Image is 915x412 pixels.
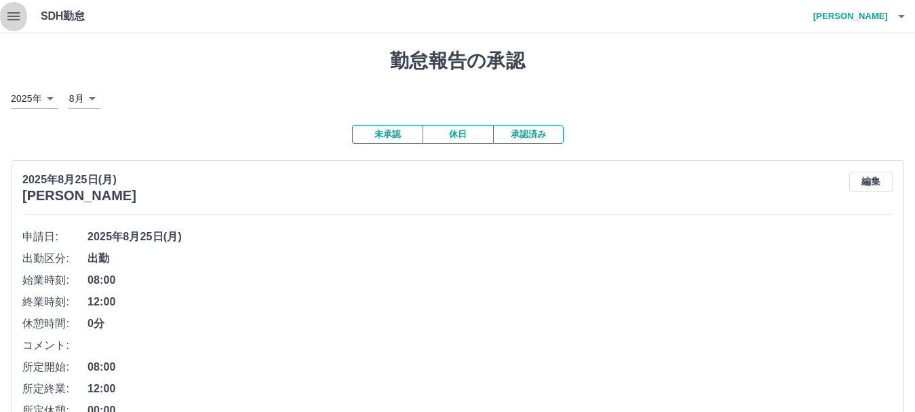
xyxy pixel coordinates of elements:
[423,125,493,144] button: 休日
[11,89,58,109] div: 2025年
[22,381,87,397] span: 所定終業:
[849,172,893,192] button: 編集
[87,381,893,397] span: 12:00
[22,272,87,288] span: 始業時刻:
[22,172,136,188] p: 2025年8月25日(月)
[87,229,893,245] span: 2025年8月25日(月)
[22,359,87,375] span: 所定開始:
[87,359,893,375] span: 08:00
[87,294,893,310] span: 12:00
[22,250,87,267] span: 出勤区分:
[22,229,87,245] span: 申請日:
[11,50,904,73] h1: 勤怠報告の承認
[22,316,87,332] span: 休憩時間:
[22,188,136,204] h3: [PERSON_NAME]
[87,316,893,332] span: 0分
[69,89,100,109] div: 8月
[22,337,87,354] span: コメント:
[87,250,893,267] span: 出勤
[352,125,423,144] button: 未承認
[87,272,893,288] span: 08:00
[493,125,564,144] button: 承認済み
[22,294,87,310] span: 終業時刻:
